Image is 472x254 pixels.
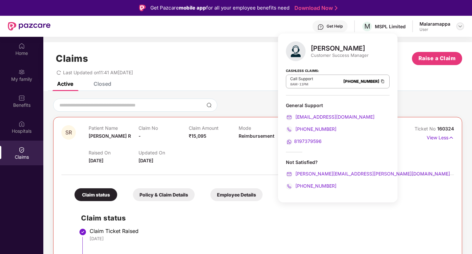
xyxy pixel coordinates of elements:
[311,52,369,58] div: Customer Success Manager
[286,183,292,190] img: svg+xml;base64,PHN2ZyB4bWxucz0iaHR0cDovL3d3dy53My5vcmcvMjAwMC9zdmciIHdpZHRoPSIyMCIgaGVpZ2h0PSIyMC...
[419,21,450,27] div: Malaramappa
[458,24,463,29] img: svg+xml;base64,PHN2ZyBpZD0iRHJvcGRvd24tMzJ4MzIiIHhtbG5zPSJodHRwOi8vd3d3LnczLm9yZy8yMDAwL3N2ZyIgd2...
[419,27,450,32] div: User
[18,121,25,127] img: svg+xml;base64,PHN2ZyBpZD0iSG9zcGl0YWxzIiB4bWxucz0iaHR0cDovL3d3dy53My5vcmcvMjAwMC9zdmciIHdpZHRoPS...
[427,132,454,141] p: View Less
[139,5,146,11] img: Logo
[179,5,206,11] strong: mobile app
[56,70,61,75] span: redo
[57,81,73,87] div: Active
[290,76,313,81] p: Call Support
[290,81,313,87] div: -
[286,114,292,121] img: svg+xml;base64,PHN2ZyB4bWxucz0iaHR0cDovL3d3dy53My5vcmcvMjAwMC9zdmciIHdpZHRoPSIyMCIgaGVpZ2h0PSIyMC...
[75,188,117,201] div: Claim status
[286,159,390,190] div: Not Satisfied?
[139,125,188,131] p: Claim No
[286,159,390,165] div: Not Satisfied?
[189,125,239,131] p: Claim Amount
[239,125,289,131] p: Mode
[380,79,385,84] img: Clipboard Icon
[294,138,322,144] span: 8197379596
[335,5,337,12] img: Stroke
[294,5,335,12] a: Download Now
[286,126,336,132] a: [PHONE_NUMBER]
[210,188,263,201] div: Employee Details
[133,188,195,201] div: Policy & Claim Details
[286,67,319,74] strong: Cashless Claims:
[286,183,336,189] a: [PHONE_NUMBER]
[294,183,336,189] span: [PHONE_NUMBER]
[239,133,274,139] span: Reimbursement
[139,133,141,139] span: -
[286,171,292,177] img: svg+xml;base64,PHN2ZyB4bWxucz0iaHR0cDovL3d3dy53My5vcmcvMjAwMC9zdmciIHdpZHRoPSIyMCIgaGVpZ2h0PSIyMC...
[90,236,447,242] div: [DATE]
[81,213,447,223] h2: Claim status
[286,139,292,145] img: svg+xml;base64,PHN2ZyB4bWxucz0iaHR0cDovL3d3dy53My5vcmcvMjAwMC9zdmciIHdpZHRoPSIyMCIgaGVpZ2h0PSIyMC...
[286,171,450,176] a: [PERSON_NAME][EMAIL_ADDRESS][PERSON_NAME][DOMAIN_NAME]
[412,52,462,65] button: Raise a Claim
[89,150,139,155] p: Raised On
[286,102,390,145] div: General Support
[89,125,139,131] p: Patient Name
[18,95,25,101] img: svg+xml;base64,PHN2ZyBpZD0iQmVuZWZpdHMiIHhtbG5zPSJodHRwOi8vd3d3LnczLm9yZy8yMDAwL3N2ZyIgd2lkdGg9Ij...
[327,24,343,29] div: Get Help
[343,79,379,84] a: [PHONE_NUMBER]
[8,22,51,31] img: New Pazcare Logo
[18,147,25,153] img: svg+xml;base64,PHN2ZyBpZD0iQ2xhaW0iIHhtbG5zPSJodHRwOi8vd3d3LnczLm9yZy8yMDAwL3N2ZyIgd2lkdGg9IjIwIi...
[311,44,369,52] div: [PERSON_NAME]
[65,130,72,135] span: SR
[90,228,447,234] div: Claim Ticket Raised
[448,134,454,141] img: svg+xml;base64,PHN2ZyB4bWxucz0iaHR0cDovL3d3dy53My5vcmcvMjAwMC9zdmciIHdpZHRoPSIxNyIgaGVpZ2h0PSIxNy...
[94,81,111,87] div: Closed
[150,4,290,12] div: Get Pazcare for all your employee benefits need
[79,228,87,236] img: svg+xml;base64,PHN2ZyBpZD0iU3RlcC1Eb25lLTMyeDMyIiB4bWxucz0iaHR0cDovL3d3dy53My5vcmcvMjAwMC9zdmciIH...
[294,126,336,132] span: [PHONE_NUMBER]
[206,103,212,108] img: svg+xml;base64,PHN2ZyBpZD0iU2VhcmNoLTMyeDMyIiB4bWxucz0iaHR0cDovL3d3dy53My5vcmcvMjAwMC9zdmciIHdpZH...
[286,102,390,108] div: General Support
[18,43,25,49] img: svg+xml;base64,PHN2ZyBpZD0iSG9tZSIgeG1sbnM9Imh0dHA6Ly93d3cudzMub3JnLzIwMDAvc3ZnIiB3aWR0aD0iMjAiIG...
[294,114,375,120] span: [EMAIL_ADDRESS][DOMAIN_NAME]
[437,126,454,131] span: 160324
[290,82,297,86] span: 8AM
[139,158,153,163] span: [DATE]
[189,133,206,139] span: ₹15,095
[89,158,103,163] span: [DATE]
[286,126,292,133] img: svg+xml;base64,PHN2ZyB4bWxucz0iaHR0cDovL3d3dy53My5vcmcvMjAwMC9zdmciIHdpZHRoPSIyMCIgaGVpZ2h0PSIyMC...
[63,70,133,75] span: Last Updated on 11:41 AM[DATE]
[56,53,88,64] h1: Claims
[294,171,450,176] span: [PERSON_NAME][EMAIL_ADDRESS][PERSON_NAME][DOMAIN_NAME]
[286,138,322,144] a: 8197379596
[89,133,131,139] span: [PERSON_NAME] R
[139,150,188,155] p: Updated On
[317,24,324,30] img: svg+xml;base64,PHN2ZyBpZD0iSGVscC0zMngzMiIgeG1sbnM9Imh0dHA6Ly93d3cudzMub3JnLzIwMDAvc3ZnIiB3aWR0aD...
[286,114,375,120] a: [EMAIL_ADDRESS][DOMAIN_NAME]
[18,69,25,75] img: svg+xml;base64,PHN2ZyB3aWR0aD0iMjAiIGhlaWdodD0iMjAiIHZpZXdCb3g9IjAgMCAyMCAyMCIgZmlsbD0ibm9uZSIgeG...
[418,54,456,62] span: Raise a Claim
[415,126,437,131] span: Ticket No
[286,41,306,61] img: svg+xml;base64,PHN2ZyB4bWxucz0iaHR0cDovL3d3dy53My5vcmcvMjAwMC9zdmciIHhtbG5zOnhsaW5rPSJodHRwOi8vd3...
[375,23,406,30] div: MSPL Limited
[364,22,370,30] span: M
[299,82,308,86] span: 11PM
